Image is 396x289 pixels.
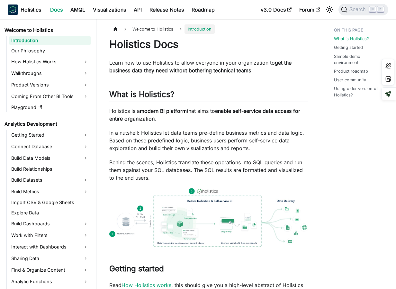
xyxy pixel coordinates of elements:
[334,53,386,66] a: Sample demo environment
[3,26,91,35] a: Welcome to Holistics
[8,5,41,15] a: HolisticsHolistics
[46,5,67,15] a: Docs
[338,4,388,15] button: Search (Command+K)
[334,77,366,83] a: User community
[9,68,91,78] a: Walkthroughs
[334,86,386,98] a: Using older version of Holistics?
[9,198,91,207] a: Import CSV & Google Sheets
[21,6,41,14] b: Holistics
[109,129,308,152] p: In a nutshell: Holistics let data teams pre-define business metrics and data logic. Based on thes...
[9,36,91,45] a: Introduction
[122,282,171,288] a: How Holistics works
[109,59,308,74] p: Learn how to use Holistics to allow everyone in your organization to .
[184,24,215,34] span: Introduction
[377,6,384,12] kbd: K
[9,103,91,112] a: Playground
[9,175,91,185] a: Build Datasets
[3,120,91,129] a: Analytics Development
[334,44,363,50] a: Getting started
[9,265,91,275] a: Find & Organize Content
[9,141,91,152] a: Connect Database
[109,24,122,34] a: Home page
[9,153,91,163] a: Build Data Models
[9,80,91,90] a: Product Versions
[9,165,91,174] a: Build Relationships
[9,91,91,102] a: Coming From Other BI Tools
[9,253,91,264] a: Sharing Data
[9,46,91,55] a: Our Philosophy
[188,5,219,15] a: Roadmap
[295,5,324,15] a: Forum
[129,24,176,34] span: Welcome to Holistics
[9,57,91,67] a: How Holistics Works
[334,68,368,74] a: Product roadmap
[9,208,91,217] a: Explore Data
[9,130,91,140] a: Getting Started
[334,36,369,42] a: What is Holistics?
[9,219,91,229] a: Build Dashboards
[9,276,91,287] a: Analytic Functions
[109,188,308,246] img: How Holistics fits in your Data Stack
[369,6,376,12] kbd: ⌘
[9,230,91,240] a: Work with Filters
[146,5,188,15] a: Release Notes
[109,90,308,102] h2: What is Holistics?
[324,5,335,15] button: Switch between dark and light mode (currently light mode)
[109,38,308,51] h1: Holistics Docs
[8,5,18,15] img: Holistics
[109,24,308,34] nav: Breadcrumbs
[9,242,91,252] a: Interact with Dashboards
[109,264,308,276] h2: Getting started
[130,5,146,15] a: API
[67,5,89,15] a: AMQL
[257,5,295,15] a: v3.0 Docs
[109,158,308,182] p: Behind the scenes, Holistics translate these operations into SQL queries and run them against you...
[89,5,130,15] a: Visualizations
[347,7,370,13] span: Search
[140,108,187,114] strong: modern BI platform
[109,107,308,122] p: Holistics is a that aims to .
[9,186,91,197] a: Build Metrics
